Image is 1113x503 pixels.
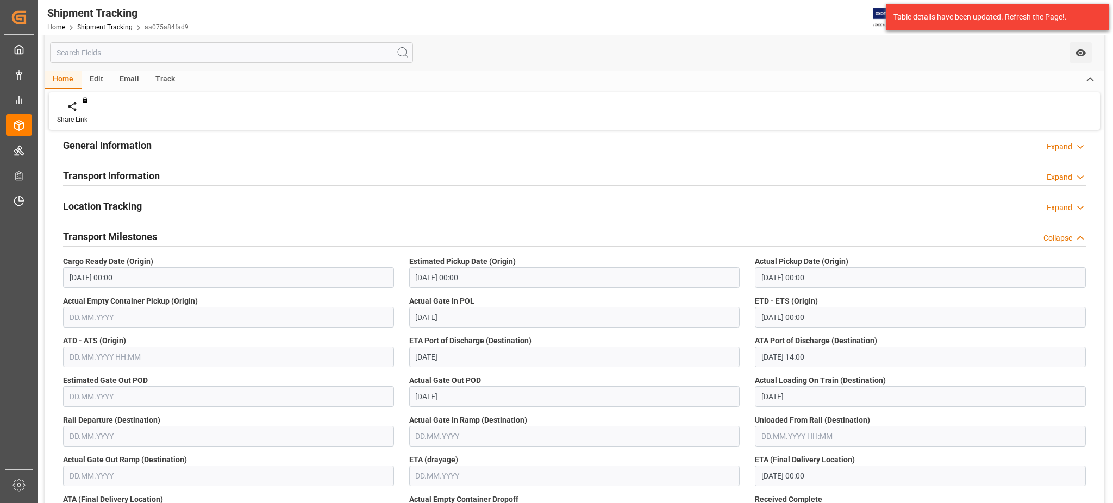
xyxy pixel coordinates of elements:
[63,229,157,244] h2: Transport Milestones
[409,386,740,407] input: DD.MM.YYYY
[77,23,133,31] a: Shipment Tracking
[755,414,870,426] span: Unloaded From Rail (Destination)
[409,335,532,347] span: ETA Port of Discharge (Destination)
[47,23,65,31] a: Home
[755,295,818,307] span: ETD - ETS (Origin)
[63,199,142,213] h2: Location Tracking
[1047,202,1072,213] div: Expand
[873,8,910,27] img: Exertis%20JAM%20-%20Email%20Logo.jpg_1722504956.jpg
[63,307,394,328] input: DD.MM.YYYY
[755,347,1086,367] input: DD.MM.YYYY HH:MM
[50,42,413,63] input: Search Fields
[82,71,111,89] div: Edit
[63,295,198,307] span: Actual Empty Container Pickup (Origin)
[111,71,147,89] div: Email
[409,267,740,288] input: DD.MM.YYYY HH:MM
[755,426,1086,447] input: DD.MM.YYYY HH:MM
[409,454,458,466] span: ETA (drayage)
[63,375,148,386] span: Estimated Gate Out POD
[409,414,527,426] span: Actual Gate In Ramp (Destination)
[63,454,187,466] span: Actual Gate Out Ramp (Destination)
[755,335,877,347] span: ATA Port of Discharge (Destination)
[409,375,481,386] span: Actual Gate Out POD
[755,375,886,386] span: Actual Loading On Train (Destination)
[1043,232,1072,244] div: Collapse
[409,295,474,307] span: Actual Gate In POL
[409,426,740,447] input: DD.MM.YYYY
[755,454,855,466] span: ETA (Final Delivery Location)
[409,256,516,267] span: Estimated Pickup Date (Origin)
[409,466,740,486] input: DD.MM.YYYY
[45,71,82,89] div: Home
[63,386,394,407] input: DD.MM.YYYY
[63,335,126,347] span: ATD - ATS (Origin)
[1047,141,1072,153] div: Expand
[63,414,160,426] span: Rail Departure (Destination)
[755,307,1086,328] input: DD.MM.YYYY HH:MM
[1070,42,1092,63] button: open menu
[63,168,160,183] h2: Transport Information
[63,426,394,447] input: DD.MM.YYYY
[409,347,740,367] input: DD.MM.YYYY
[755,466,1086,486] input: DD.MM.YYYY HH:MM
[755,386,1086,407] input: DD.MM.YYYY
[47,5,189,21] div: Shipment Tracking
[755,267,1086,288] input: DD.MM.YYYY HH:MM
[409,307,740,328] input: DD.MM.YYYY
[63,347,394,367] input: DD.MM.YYYY HH:MM
[755,256,848,267] span: Actual Pickup Date (Origin)
[63,466,394,486] input: DD.MM.YYYY
[63,267,394,288] input: DD.MM.YYYY HH:MM
[1047,172,1072,183] div: Expand
[63,138,152,153] h2: General Information
[147,71,183,89] div: Track
[893,11,1093,23] div: Table details have been updated. Refresh the Page!.
[63,256,153,267] span: Cargo Ready Date (Origin)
